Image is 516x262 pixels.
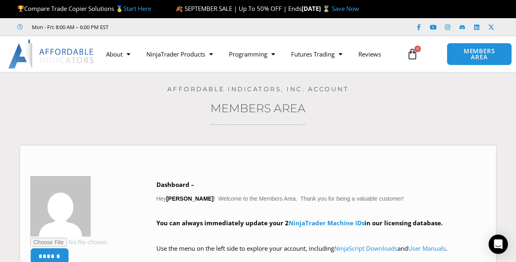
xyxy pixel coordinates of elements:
[98,45,402,63] nav: Menu
[8,40,95,69] img: LogoAI | Affordable Indicators – NinjaTrader
[156,180,194,189] b: Dashboard –
[334,244,397,252] a: NinjaScript Downloads
[350,45,389,63] a: Reviews
[167,85,349,93] a: Affordable Indicators, Inc. Account
[221,45,283,63] a: Programming
[175,4,302,13] span: 🍂 SEPTEMBER SALE | Up To 50% OFF | Ends
[395,42,430,66] a: 0
[98,45,138,63] a: About
[30,22,108,32] span: Mon - Fri: 8:00 AM – 6:00 PM EST
[408,244,446,252] a: User Manuals
[166,195,213,202] strong: [PERSON_NAME]
[156,219,443,227] strong: You can always immediately update your 2 in our licensing database.
[120,23,241,31] iframe: Customer reviews powered by Trustpilot
[30,176,91,237] img: e6ddbbba620d5ad567d54af8bdc9262d4e19e120b0482c5772bc24d185451112
[210,101,306,115] a: Members Area
[123,4,151,13] a: Start Here
[17,4,151,13] span: Compare Trade Copier Solutions 🥇
[489,235,508,254] div: Open Intercom Messenger
[302,4,332,13] strong: [DATE] ⌛
[332,4,359,13] a: Save Now
[289,219,364,227] a: NinjaTrader Machine IDs
[18,6,24,12] img: 🏆
[447,43,512,65] a: MEMBERS AREA
[138,45,221,63] a: NinjaTrader Products
[455,48,504,60] span: MEMBERS AREA
[414,46,421,52] span: 0
[283,45,350,63] a: Futures Trading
